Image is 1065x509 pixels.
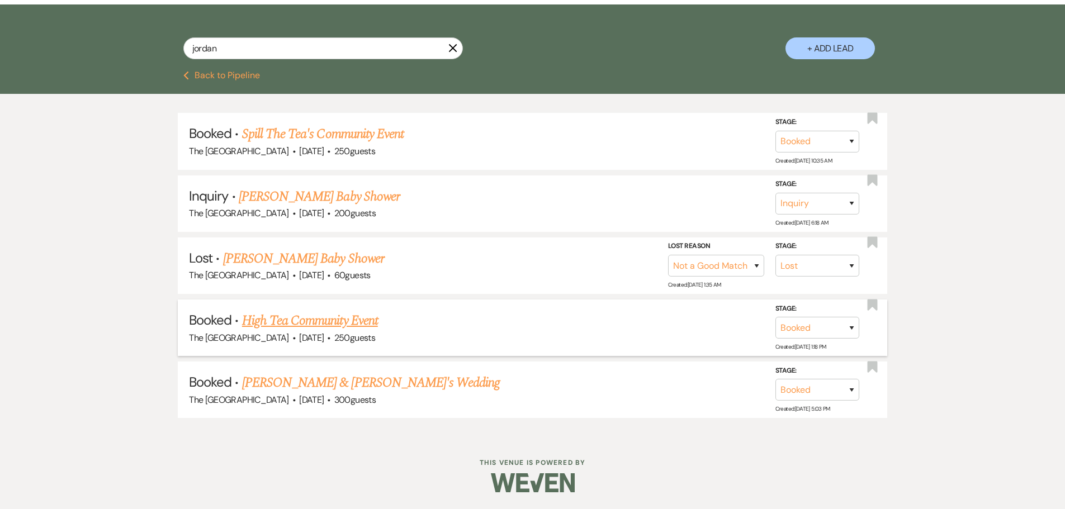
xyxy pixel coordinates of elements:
span: The [GEOGRAPHIC_DATA] [189,394,289,406]
button: Back to Pipeline [183,71,260,80]
label: Stage: [775,240,859,253]
span: Lost [189,249,212,267]
span: Booked [189,311,231,329]
label: Lost Reason [668,240,764,253]
label: Stage: [775,116,859,129]
span: [DATE] [299,332,324,344]
img: Weven Logo [491,463,575,502]
span: 300 guests [334,394,376,406]
a: Spill The Tea's Community Event [242,124,404,144]
span: Booked [189,125,231,142]
span: [DATE] [299,394,324,406]
a: [PERSON_NAME] & [PERSON_NAME]'s Wedding [242,373,500,393]
label: Stage: [775,303,859,315]
span: Created: [DATE] 1:35 AM [668,281,721,288]
span: [DATE] [299,145,324,157]
span: 250 guests [334,145,375,157]
span: 200 guests [334,207,376,219]
span: [DATE] [299,207,324,219]
span: Booked [189,373,231,391]
span: Created: [DATE] 1:18 PM [775,343,826,350]
span: The [GEOGRAPHIC_DATA] [189,269,289,281]
span: Created: [DATE] 5:03 PM [775,405,830,412]
span: 250 guests [334,332,375,344]
a: [PERSON_NAME] Baby Shower [223,249,384,269]
input: Search by name, event date, email address or phone number [183,37,463,59]
span: The [GEOGRAPHIC_DATA] [189,332,289,344]
span: The [GEOGRAPHIC_DATA] [189,207,289,219]
a: [PERSON_NAME] Baby Shower [239,187,400,207]
span: Inquiry [189,187,228,204]
button: + Add Lead [785,37,875,59]
span: 60 guests [334,269,371,281]
span: The [GEOGRAPHIC_DATA] [189,145,289,157]
span: Created: [DATE] 10:35 AM [775,157,832,164]
a: High Tea Community Event [242,311,378,331]
label: Stage: [775,365,859,377]
span: [DATE] [299,269,324,281]
span: Created: [DATE] 6:18 AM [775,219,829,226]
label: Stage: [775,178,859,191]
